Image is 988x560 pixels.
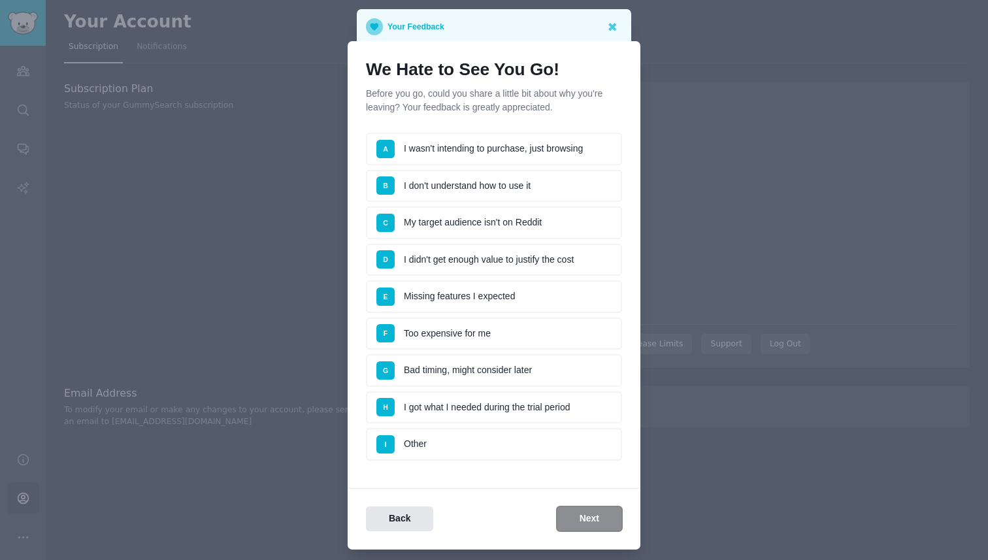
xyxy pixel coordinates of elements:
[383,219,388,227] span: C
[383,293,387,301] span: E
[383,367,388,374] span: G
[366,506,433,532] button: Back
[383,145,388,153] span: A
[383,182,388,189] span: B
[383,255,388,263] span: D
[366,87,622,114] p: Before you go, could you share a little bit about why you're leaving? Your feedback is greatly ap...
[387,18,444,35] p: Your Feedback
[384,329,387,337] span: F
[385,440,387,448] span: I
[366,59,622,80] h1: We Hate to See You Go!
[383,403,388,411] span: H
